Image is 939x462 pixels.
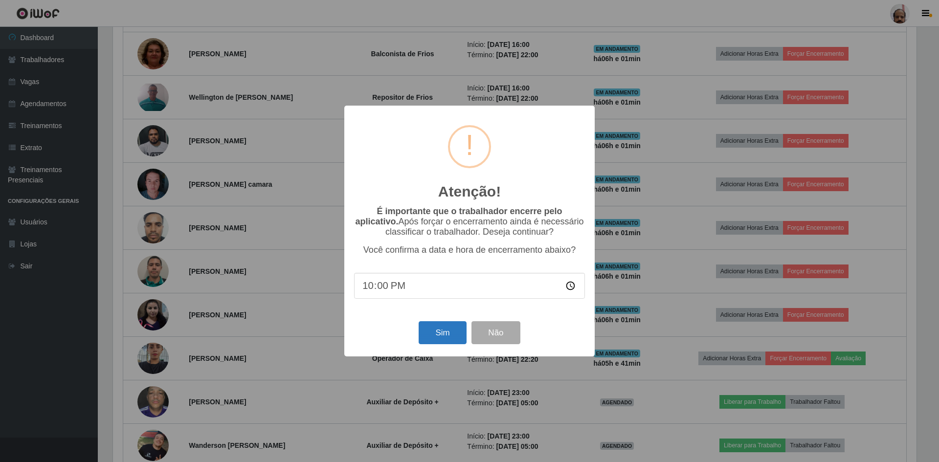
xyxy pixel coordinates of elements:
[354,245,585,255] p: Você confirma a data e hora de encerramento abaixo?
[355,206,562,226] b: É importante que o trabalhador encerre pelo aplicativo.
[419,321,466,344] button: Sim
[438,183,501,200] h2: Atenção!
[471,321,520,344] button: Não
[354,206,585,237] p: Após forçar o encerramento ainda é necessário classificar o trabalhador. Deseja continuar?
